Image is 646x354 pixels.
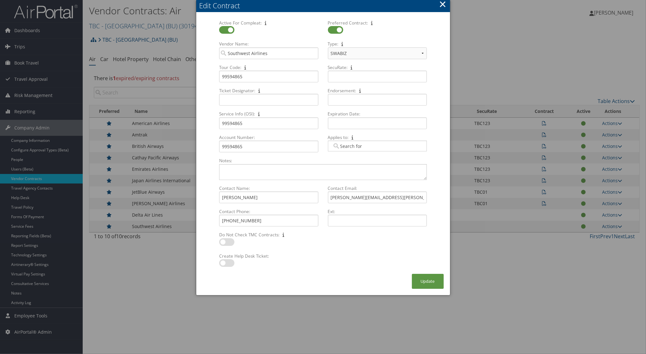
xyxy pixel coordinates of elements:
button: Update [412,274,444,289]
input: Contact Name: [219,191,318,203]
input: Applies to: [332,143,368,149]
input: Service Info (OSI): [219,117,318,129]
label: Applies to: [325,134,429,141]
label: Type: [325,41,429,47]
label: Contact Phone: [217,208,321,215]
label: Account Number: [217,134,321,141]
div: Edit Contract [199,1,450,10]
label: Expiration Date: [325,111,429,117]
input: Expiration Date: [328,117,427,129]
select: Type: [328,47,427,59]
label: Tour Code: [217,64,321,71]
input: Contact Phone: [219,215,318,226]
label: Create Help Desk Ticket: [217,253,321,259]
input: Ticket Designator: [219,94,318,106]
label: Contact Name: [217,185,321,191]
label: Notes: [217,157,429,164]
label: Ext: [325,208,429,215]
label: Preferred Contract: [325,20,429,26]
input: Account Number: [219,141,318,152]
label: Vendor Name: [217,41,321,47]
input: Ext: [328,215,427,226]
label: Active For Compleat: [217,20,321,26]
label: Service Info (OSI): [217,111,321,117]
label: Do Not Check TMC Contracts: [217,232,321,238]
input: Endorsement: [328,94,427,106]
input: Contact Email: [328,191,427,203]
label: Endorsement: [325,87,429,94]
textarea: Notes: [219,164,427,180]
label: SecuRate: [325,64,429,71]
input: Vendor Name: [219,47,318,59]
label: Ticket Designator: [217,87,321,94]
input: Tour Code: [219,71,318,82]
input: SecuRate: [328,71,427,82]
label: Contact Email: [325,185,429,191]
